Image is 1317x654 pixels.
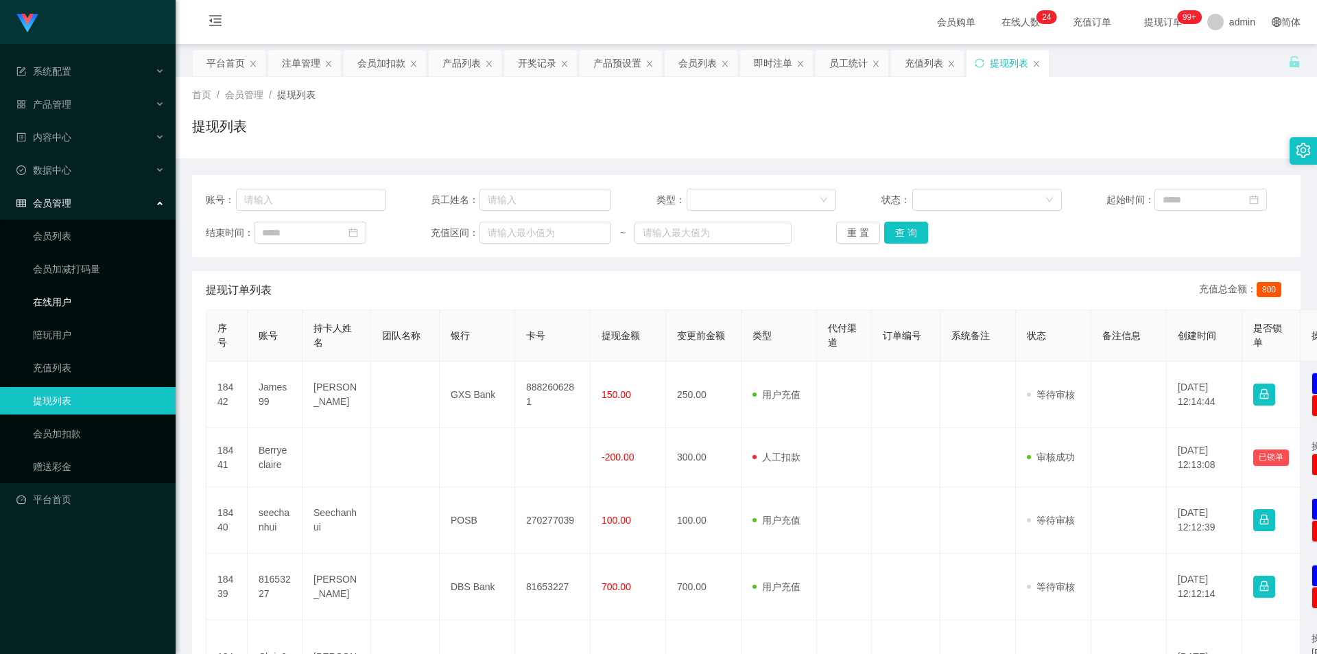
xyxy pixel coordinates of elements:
[947,60,956,68] i: 图标: close
[796,60,805,68] i: 图标: close
[192,89,211,100] span: 首页
[16,198,71,209] span: 会员管理
[33,255,165,283] a: 会员加减打码量
[1027,452,1075,463] span: 审核成功
[206,226,254,240] span: 结束时间：
[451,330,470,341] span: 银行
[16,486,165,513] a: 图标: dashboard平台首页
[1066,17,1118,27] span: 充值订单
[206,428,248,487] td: 18441
[1257,282,1281,297] span: 800
[593,50,641,76] div: 产品预设置
[16,67,26,76] i: 图标: form
[1177,10,1202,24] sup: 1002
[1102,330,1141,341] span: 备注信息
[1167,428,1242,487] td: [DATE] 12:13:08
[442,50,481,76] div: 产品列表
[16,132,26,142] i: 图标: profile
[1249,195,1259,205] i: 图标: calendar
[666,362,741,428] td: 250.00
[1027,389,1075,400] span: 等待审核
[282,50,320,76] div: 注单管理
[440,487,515,554] td: POSB
[206,193,236,207] span: 账号：
[485,60,493,68] i: 图标: close
[656,193,687,207] span: 类型：
[515,487,591,554] td: 270277039
[248,362,302,428] td: James99
[678,50,717,76] div: 会员列表
[752,581,800,592] span: 用户充值
[16,99,71,110] span: 产品管理
[217,323,227,348] span: 序号
[479,222,611,244] input: 请输入最小值为
[526,330,545,341] span: 卡号
[206,50,245,76] div: 平台首页
[1178,330,1216,341] span: 创建时间
[16,165,26,175] i: 图标: check-circle-o
[259,330,278,341] span: 账号
[16,198,26,208] i: 图标: table
[236,189,386,211] input: 请输入
[33,387,165,414] a: 提现列表
[602,452,634,463] span: -200.00
[829,50,868,76] div: 员工统计
[192,1,239,45] i: 图标: menu-fold
[677,330,725,341] span: 变更前金额
[881,193,912,207] span: 状态：
[248,428,302,487] td: Berryeclaire
[410,60,418,68] i: 图标: close
[884,222,928,244] button: 查 询
[225,89,263,100] span: 会员管理
[820,196,828,205] i: 图标: down
[357,50,405,76] div: 会员加扣款
[602,581,631,592] span: 700.00
[721,60,729,68] i: 图标: close
[602,389,631,400] span: 150.00
[1027,515,1075,526] span: 等待审核
[248,487,302,554] td: seechanhui
[479,189,611,211] input: 请输入
[1042,10,1047,24] p: 2
[16,165,71,176] span: 数据中心
[828,323,857,348] span: 代付渠道
[560,60,569,68] i: 图标: close
[752,452,800,463] span: 人工扣款
[206,554,248,620] td: 18439
[1027,581,1075,592] span: 等待审核
[666,487,741,554] td: 100.00
[872,60,880,68] i: 图标: close
[634,222,791,244] input: 请输入最大值为
[269,89,272,100] span: /
[1296,143,1311,158] i: 图标: setting
[33,354,165,382] a: 充值列表
[1199,282,1287,299] div: 充值总金额：
[249,60,257,68] i: 图标: close
[1253,576,1275,598] button: 图标: lock
[602,515,631,526] span: 100.00
[33,222,165,250] a: 会员列表
[515,362,591,428] td: 8882606281
[836,222,880,244] button: 重 置
[1036,10,1056,24] sup: 24
[1167,487,1242,554] td: [DATE] 12:12:39
[752,330,772,341] span: 类型
[990,50,1028,76] div: 提现列表
[33,420,165,447] a: 会员加扣款
[16,132,71,143] span: 内容中心
[1288,56,1301,68] i: 图标: unlock
[1167,554,1242,620] td: [DATE] 12:12:14
[1045,196,1054,205] i: 图标: down
[905,50,943,76] div: 充值列表
[302,362,371,428] td: [PERSON_NAME]
[206,362,248,428] td: 18442
[752,389,800,400] span: 用户充值
[431,226,479,240] span: 充值区间：
[440,362,515,428] td: GXS Bank
[515,554,591,620] td: 81653227
[602,330,640,341] span: 提现金额
[518,50,556,76] div: 开奖记录
[645,60,654,68] i: 图标: close
[217,89,219,100] span: /
[440,554,515,620] td: DBS Bank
